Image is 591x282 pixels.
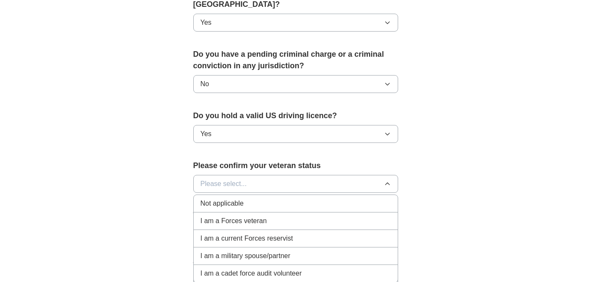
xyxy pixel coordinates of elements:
span: I am a cadet force audit volunteer [201,268,302,279]
label: Please confirm your veteran status [193,160,398,172]
button: Yes [193,125,398,143]
span: I am a current Forces reservist [201,233,293,244]
span: No [201,79,209,89]
span: Please select... [201,179,247,189]
span: Not applicable [201,198,244,209]
label: Do you have a pending criminal charge or a criminal conviction in any jurisdiction? [193,49,398,72]
button: Please select... [193,175,398,193]
button: Yes [193,14,398,32]
span: I am a Forces veteran [201,216,267,226]
label: Do you hold a valid US driving licence? [193,110,398,122]
span: I am a military spouse/partner [201,251,291,261]
span: Yes [201,129,212,139]
button: No [193,75,398,93]
span: Yes [201,17,212,28]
